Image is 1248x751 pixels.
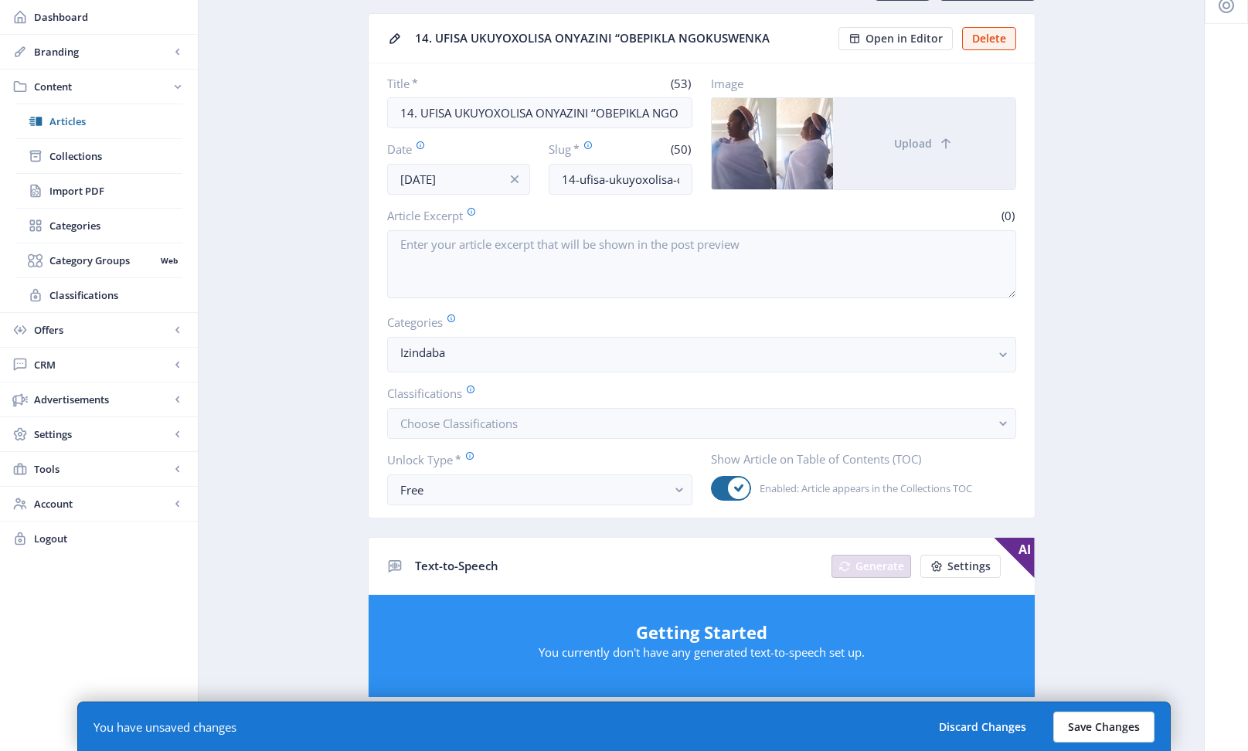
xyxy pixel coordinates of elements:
[34,392,170,407] span: Advertisements
[415,558,498,573] span: Text-to-Speech
[668,141,692,157] span: (50)
[947,560,991,573] span: Settings
[387,207,695,224] label: Article Excerpt
[34,9,185,25] span: Dashboard
[920,555,1001,578] button: Settings
[995,538,1035,578] span: AI
[855,560,904,573] span: Generate
[155,253,182,268] nb-badge: Web
[1053,712,1154,743] button: Save Changes
[15,174,182,208] a: Import PDF
[34,322,170,338] span: Offers
[387,337,1016,372] button: Izindaba
[711,76,1004,91] label: Image
[34,79,170,94] span: Content
[15,139,182,173] a: Collections
[49,148,182,164] span: Collections
[387,76,534,91] label: Title
[387,314,1004,331] label: Categories
[894,138,932,150] span: Upload
[34,357,170,372] span: CRM
[400,416,518,431] span: Choose Classifications
[387,385,1004,402] label: Classifications
[668,76,692,91] span: (53)
[387,97,692,128] input: Type Article Title ...
[751,479,972,498] span: Enabled: Article appears in the Collections TOC
[384,644,1019,660] p: You currently don't have any generated text-to-speech set up.
[34,531,185,546] span: Logout
[865,32,943,45] span: Open in Editor
[94,719,236,735] div: You have unsaved changes
[368,537,1035,698] app-collection-view: Text-to-Speech
[15,243,182,277] a: Category GroupsWeb
[549,141,614,158] label: Slug
[34,496,170,511] span: Account
[387,408,1016,439] button: Choose Classifications
[384,620,1019,644] h5: Getting Started
[911,555,1001,578] a: New page
[387,141,519,158] label: Date
[822,555,911,578] a: New page
[49,183,182,199] span: Import PDF
[924,712,1041,743] button: Discard Changes
[400,481,667,499] div: Free
[507,172,522,187] nb-icon: info
[962,27,1016,50] button: Delete
[34,44,170,59] span: Branding
[15,209,182,243] a: Categories
[49,253,155,268] span: Category Groups
[999,208,1016,223] span: (0)
[838,27,953,50] button: Open in Editor
[415,26,829,50] div: 14. UFISA UKUYOXOLISA ONYAZINI ‘‘OBEPIKLA NGOKUSWENKA
[15,278,182,312] a: Classifications
[49,114,182,129] span: Articles
[15,104,182,138] a: Articles
[711,451,1004,467] label: Show Article on Table of Contents (TOC)
[34,426,170,442] span: Settings
[49,218,182,233] span: Categories
[400,343,991,362] nb-select-label: Izindaba
[387,164,531,195] input: Publishing Date
[387,451,680,468] label: Unlock Type
[49,287,182,303] span: Classifications
[831,555,911,578] button: Generate
[499,164,530,195] button: info
[833,98,1015,189] button: Upload
[34,461,170,477] span: Tools
[549,164,692,195] input: this-is-how-a-slug-looks-like
[387,474,692,505] button: Free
